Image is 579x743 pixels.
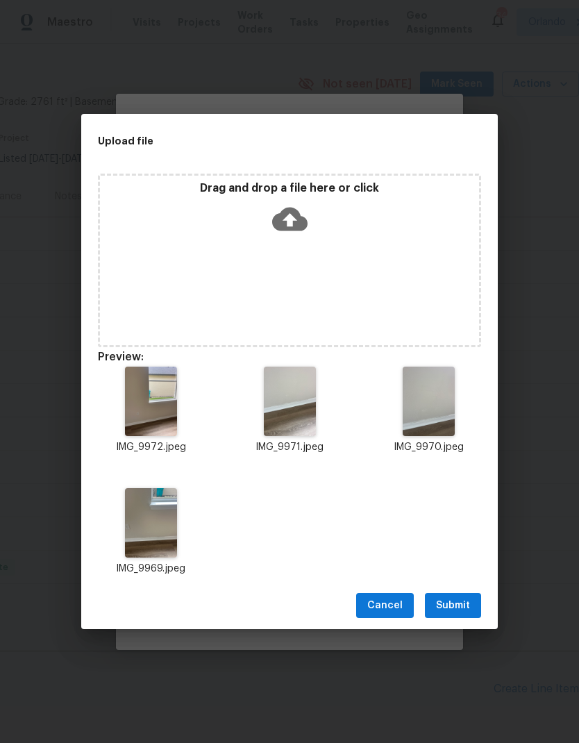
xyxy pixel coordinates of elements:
img: 9k= [125,488,177,558]
p: Drag and drop a file here or click [100,181,479,196]
button: Cancel [356,593,414,619]
img: 9k= [264,367,316,436]
span: Submit [436,597,470,615]
h2: Upload file [98,133,419,149]
span: Cancel [367,597,403,615]
p: IMG_9972.jpeg [98,440,203,455]
p: IMG_9969.jpeg [98,562,203,576]
p: IMG_9970.jpeg [376,440,481,455]
p: IMG_9971.jpeg [237,440,342,455]
button: Submit [425,593,481,619]
img: 2Q== [403,367,455,436]
img: 2Q== [125,367,177,436]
